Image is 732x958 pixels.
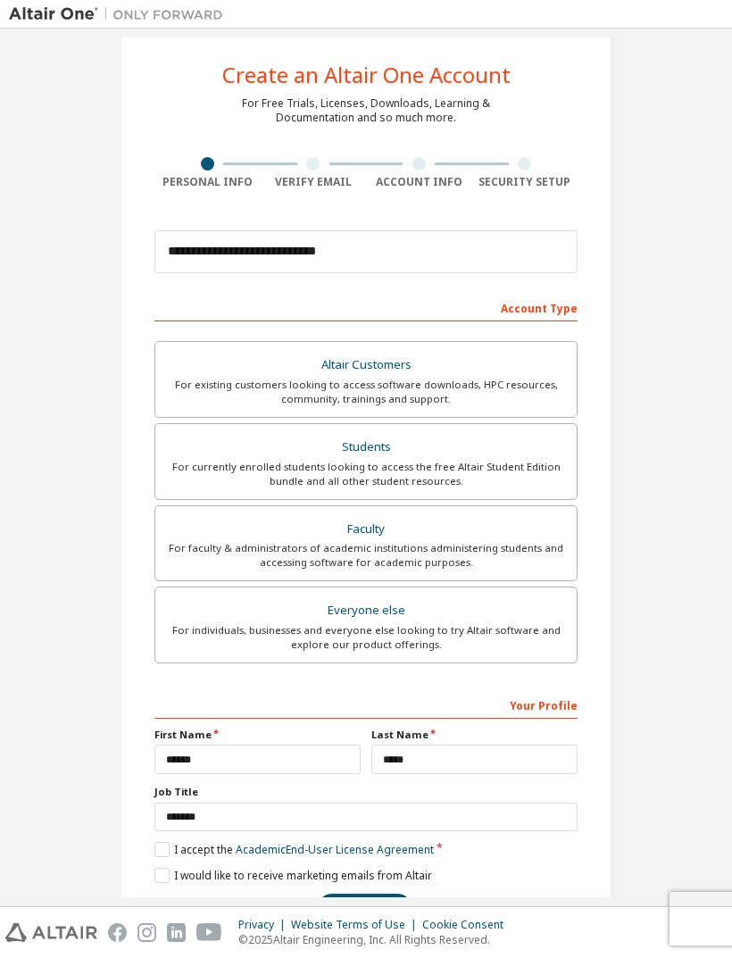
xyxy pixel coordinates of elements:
a: Academic End-User License Agreement [236,842,434,857]
img: instagram.svg [137,923,156,942]
img: altair_logo.svg [5,923,97,942]
img: linkedin.svg [167,923,186,942]
label: I would like to receive marketing emails from Altair [154,868,432,883]
div: Cookie Consent [422,918,514,932]
div: Privacy [238,918,291,932]
div: Faculty [166,517,566,542]
label: I accept the [154,842,434,857]
div: For currently enrolled students looking to access the free Altair Student Edition bundle and all ... [166,460,566,488]
img: youtube.svg [196,923,222,942]
label: Last Name [371,728,578,742]
div: Altair Customers [166,353,566,378]
div: Students [166,435,566,460]
img: Altair One [9,5,232,23]
label: First Name [154,728,361,742]
div: Security Setup [472,175,578,189]
div: For existing customers looking to access software downloads, HPC resources, community, trainings ... [166,378,566,406]
div: Verify Email [261,175,367,189]
div: For individuals, businesses and everyone else looking to try Altair software and explore our prod... [166,623,566,652]
img: facebook.svg [108,923,127,942]
div: Create an Altair One Account [222,64,511,86]
div: For faculty & administrators of academic institutions administering students and accessing softwa... [166,541,566,570]
div: Everyone else [166,598,566,623]
button: Next [318,894,412,921]
div: Your Profile [154,690,578,719]
div: Personal Info [154,175,261,189]
p: © 2025 Altair Engineering, Inc. All Rights Reserved. [238,932,514,947]
div: Account Info [366,175,472,189]
div: Account Type [154,293,578,321]
div: For Free Trials, Licenses, Downloads, Learning & Documentation and so much more. [242,96,490,125]
label: Job Title [154,785,578,799]
div: Website Terms of Use [291,918,422,932]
